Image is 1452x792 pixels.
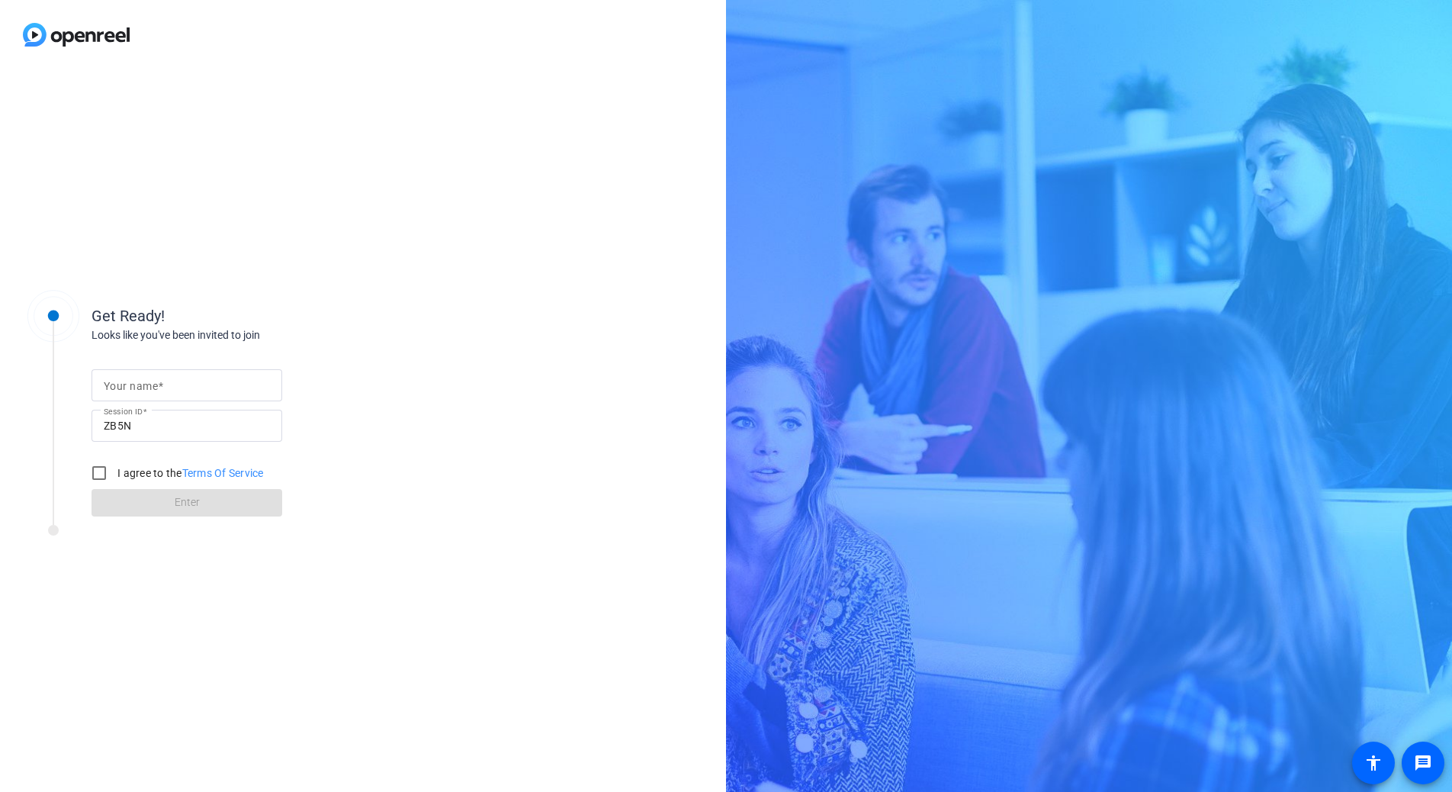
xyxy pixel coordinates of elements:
[104,407,143,416] mat-label: Session ID
[104,380,158,392] mat-label: Your name
[92,304,397,327] div: Get Ready!
[92,327,397,343] div: Looks like you've been invited to join
[1414,754,1432,772] mat-icon: message
[182,467,264,479] a: Terms Of Service
[1364,754,1383,772] mat-icon: accessibility
[114,465,264,481] label: I agree to the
